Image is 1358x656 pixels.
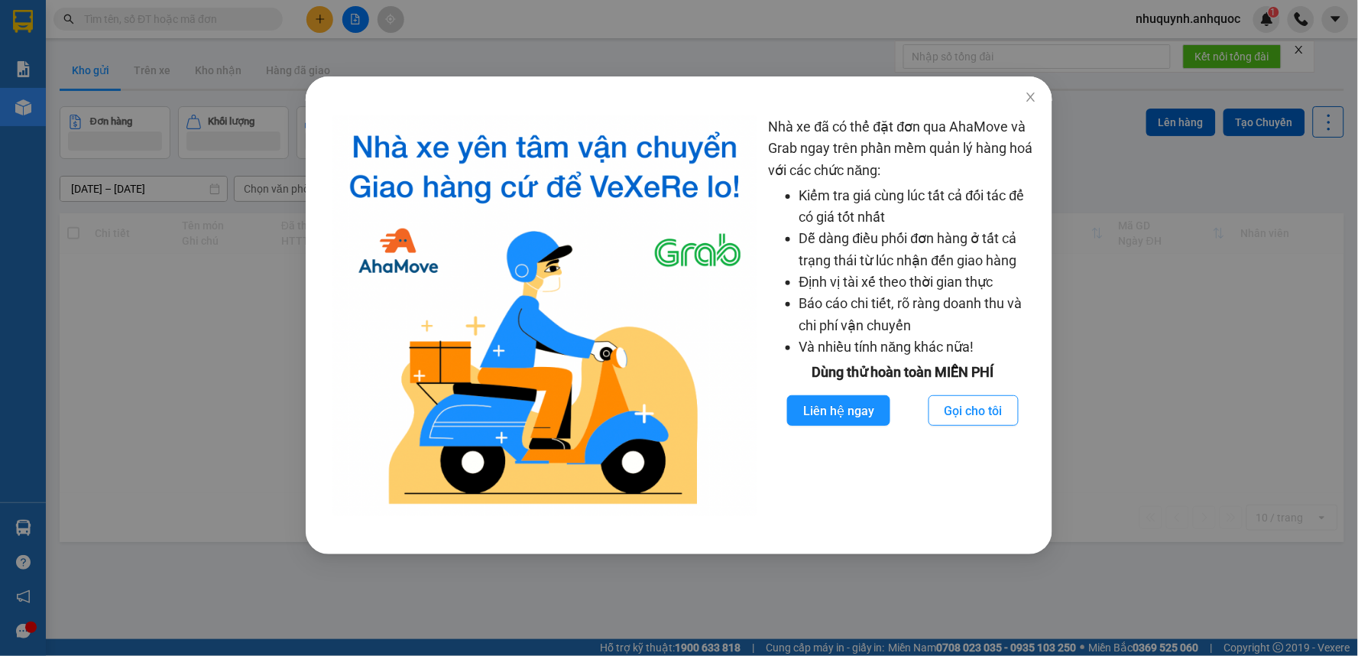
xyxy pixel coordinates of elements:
[803,401,874,421] span: Liên hệ ngay
[333,116,757,516] img: logo
[799,185,1038,229] li: Kiểm tra giá cùng lúc tất cả đối tác để có giá tốt nhất
[799,293,1038,336] li: Báo cáo chi tiết, rõ ràng doanh thu và chi phí vận chuyển
[799,228,1038,271] li: Dễ dàng điều phối đơn hàng ở tất cả trạng thái từ lúc nhận đến giao hàng
[787,395,890,426] button: Liên hệ ngay
[945,401,1003,421] span: Gọi cho tôi
[769,116,1038,516] div: Nhà xe đã có thể đặt đơn qua AhaMove và Grab ngay trên phần mềm quản lý hàng hoá với các chức năng:
[799,336,1038,358] li: Và nhiều tính năng khác nữa!
[799,271,1038,293] li: Định vị tài xế theo thời gian thực
[929,395,1019,426] button: Gọi cho tôi
[769,362,1038,383] div: Dùng thử hoàn toàn MIỄN PHÍ
[1010,76,1052,119] button: Close
[1025,91,1037,103] span: close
